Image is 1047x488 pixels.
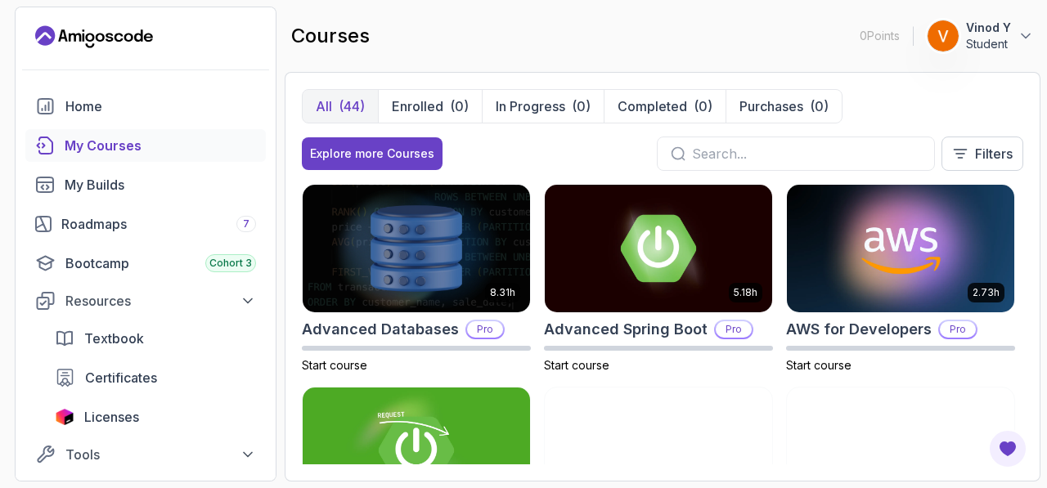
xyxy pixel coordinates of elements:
[941,137,1023,171] button: Filters
[928,20,959,51] img: user profile image
[339,96,365,116] div: (44)
[496,96,565,116] p: In Progress
[988,429,1027,468] button: Open Feedback Button
[25,208,266,240] a: roadmaps
[61,214,256,234] div: Roadmaps
[45,361,266,394] a: certificates
[787,185,1014,312] img: AWS for Developers card
[572,96,591,116] div: (0)
[65,445,256,464] div: Tools
[25,286,266,316] button: Resources
[378,90,482,123] button: Enrolled(0)
[302,137,443,170] button: Explore more Courses
[604,90,726,123] button: Completed(0)
[810,96,829,116] div: (0)
[85,368,157,387] span: Certificates
[786,358,852,372] span: Start course
[392,96,443,116] p: Enrolled
[65,175,256,195] div: My Builds
[291,23,370,49] h2: courses
[25,129,266,162] a: courses
[209,257,252,270] span: Cohort 3
[545,185,772,312] img: Advanced Spring Boot card
[25,90,266,123] a: home
[490,286,515,299] p: 8.31h
[84,407,139,427] span: Licenses
[739,96,803,116] p: Purchases
[786,318,932,341] h2: AWS for Developers
[310,146,434,162] div: Explore more Courses
[544,318,708,341] h2: Advanced Spring Boot
[716,321,752,338] p: Pro
[84,329,144,348] span: Textbook
[940,321,976,338] p: Pro
[966,20,1011,36] p: Vinod Y
[860,28,900,44] p: 0 Points
[482,90,604,123] button: In Progress(0)
[25,168,266,201] a: builds
[973,286,1000,299] p: 2.73h
[303,185,530,312] img: Advanced Databases card
[450,96,469,116] div: (0)
[694,96,712,116] div: (0)
[975,144,1013,163] p: Filters
[966,36,1011,52] p: Student
[45,322,266,355] a: textbook
[303,90,378,123] button: All(44)
[65,291,256,311] div: Resources
[316,96,332,116] p: All
[302,358,367,372] span: Start course
[65,136,256,155] div: My Courses
[45,401,266,433] a: licenses
[734,286,757,299] p: 5.18h
[544,358,609,372] span: Start course
[243,217,249,231] span: 7
[927,20,1034,52] button: user profile imageVinod YStudent
[692,144,921,163] input: Search...
[55,409,74,425] img: jetbrains icon
[618,96,687,116] p: Completed
[302,318,459,341] h2: Advanced Databases
[25,440,266,469] button: Tools
[65,96,256,116] div: Home
[35,24,153,50] a: Landing page
[726,90,842,123] button: Purchases(0)
[467,321,503,338] p: Pro
[25,247,266,280] a: bootcamp
[65,253,256,273] div: Bootcamp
